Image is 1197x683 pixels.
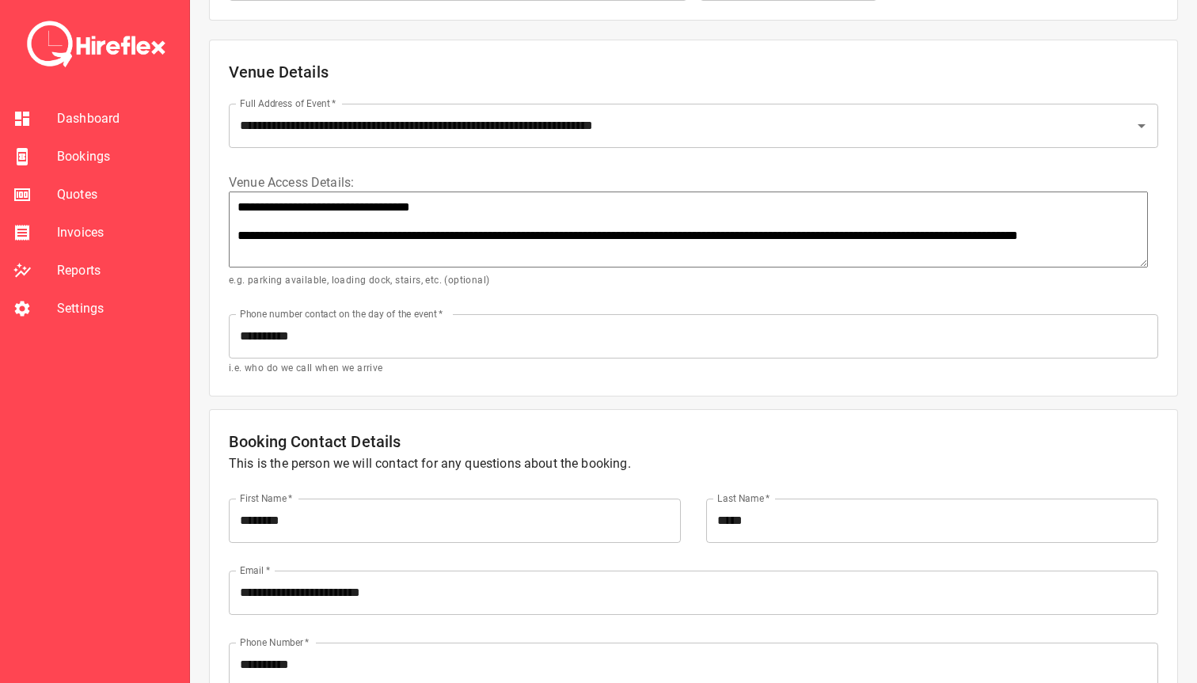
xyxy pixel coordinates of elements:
[57,147,177,166] span: Bookings
[229,59,1158,85] h2: Venue Details
[229,361,1158,377] p: i.e. who do we call when we arrive
[57,109,177,128] span: Dashboard
[240,636,310,649] label: Phone Number
[1130,115,1153,137] button: Open
[229,173,1158,192] label: Venue Access Details :
[57,223,177,242] span: Invoices
[240,307,443,321] label: Phone number contact on the day of the event
[229,454,1158,473] p: This is the person we will contact for any questions about the booking.
[57,299,177,318] span: Settings
[57,185,177,204] span: Quotes
[229,273,1158,289] p: e.g. parking available, loading dock, stairs, etc. (optional)
[240,97,336,110] label: Full Address of Event
[229,429,1158,454] h2: Booking Contact Details
[57,261,177,280] span: Reports
[717,491,770,505] label: Last Name
[240,491,293,505] label: First Name
[240,563,270,577] label: Email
